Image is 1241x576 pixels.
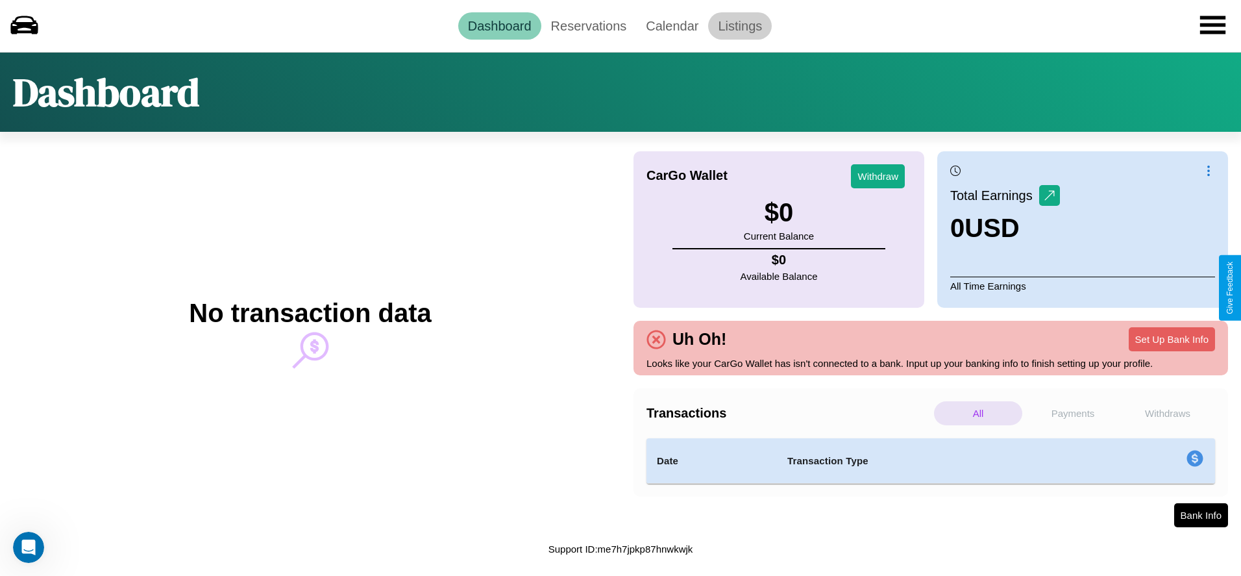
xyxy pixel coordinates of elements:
[548,540,693,558] p: Support ID: me7h7jpkp87hnwkwjk
[787,453,1081,469] h4: Transaction Type
[657,453,767,469] h4: Date
[458,12,541,40] a: Dashboard
[1029,401,1117,425] p: Payments
[950,184,1039,207] p: Total Earnings
[1124,401,1212,425] p: Withdraws
[1174,503,1228,527] button: Bank Info
[741,268,818,285] p: Available Balance
[950,277,1215,295] p: All Time Earnings
[741,253,818,268] h4: $ 0
[851,164,905,188] button: Withdraw
[950,214,1060,243] h3: 0 USD
[1225,262,1235,314] div: Give Feedback
[541,12,637,40] a: Reservations
[666,330,733,349] h4: Uh Oh!
[13,66,199,119] h1: Dashboard
[646,406,931,421] h4: Transactions
[646,438,1215,484] table: simple table
[646,168,728,183] h4: CarGo Wallet
[744,227,814,245] p: Current Balance
[636,12,708,40] a: Calendar
[744,198,814,227] h3: $ 0
[708,12,772,40] a: Listings
[189,299,431,328] h2: No transaction data
[13,532,44,563] iframe: Intercom live chat
[646,355,1215,372] p: Looks like your CarGo Wallet has isn't connected to a bank. Input up your banking info to finish ...
[934,401,1022,425] p: All
[1129,327,1215,351] button: Set Up Bank Info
